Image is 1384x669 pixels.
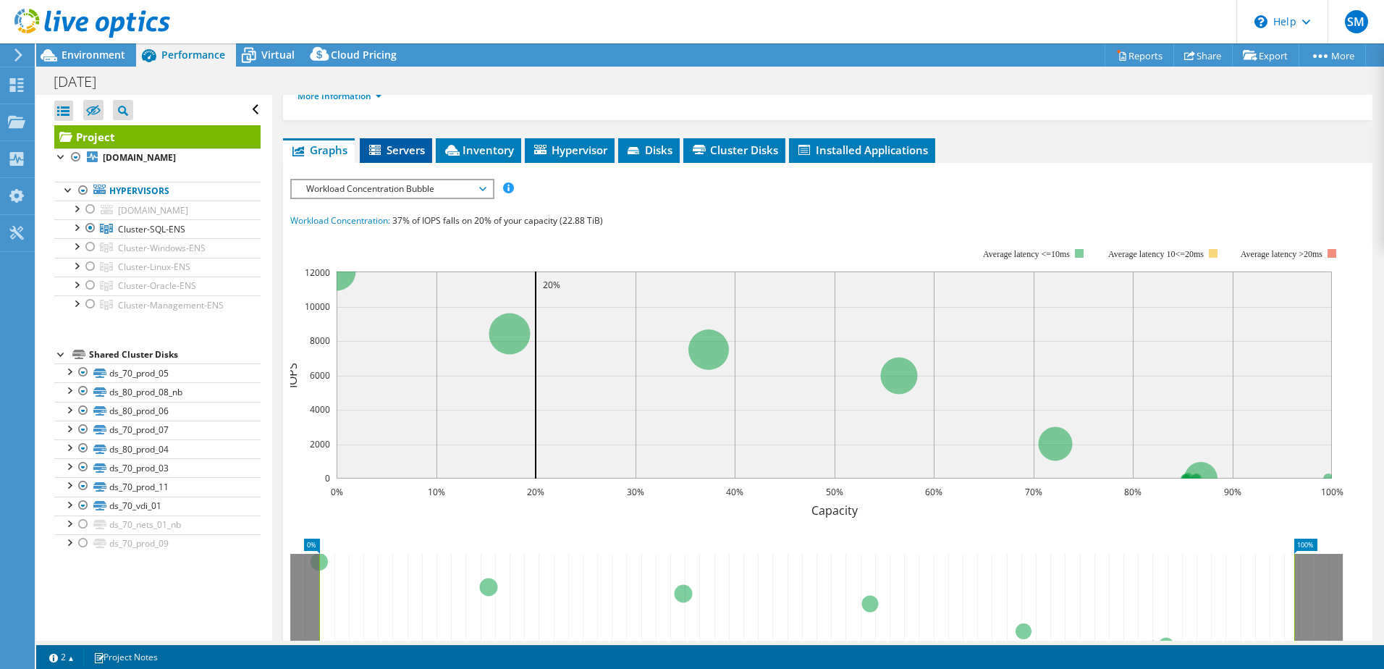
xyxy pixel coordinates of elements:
text: 12000 [305,266,330,279]
span: Cluster-Oracle-ENS [118,279,196,292]
span: Cloud Pricing [331,48,397,62]
text: 50% [826,486,843,498]
text: 80% [1124,486,1142,498]
span: 37% of IOPS falls on 20% of your capacity (22.88 TiB) [392,214,603,227]
a: [DOMAIN_NAME] [54,148,261,167]
a: Reports [1105,44,1174,67]
span: Servers [367,143,425,157]
span: Workload Concentration: [290,214,390,227]
a: Project [54,125,261,148]
span: Cluster-SQL-ENS [118,223,185,235]
text: 70% [1025,486,1042,498]
tspan: Average latency <=10ms [983,249,1070,259]
a: Cluster-Linux-ENS [54,258,261,277]
text: 40% [726,486,743,498]
a: ds_80_prod_04 [54,439,261,458]
a: Hypervisors [54,182,261,201]
a: ds_70_prod_07 [54,421,261,439]
a: Cluster-Oracle-ENS [54,277,261,295]
text: 60% [925,486,942,498]
text: 6000 [310,369,330,382]
span: Hypervisor [532,143,607,157]
a: ds_70_nets_01_nb [54,516,261,534]
text: 8000 [310,334,330,347]
span: Performance [161,48,225,62]
span: SM [1345,10,1368,33]
a: Project Notes [83,648,168,666]
a: ds_80_prod_06 [54,402,261,421]
text: 4000 [310,403,330,416]
text: 90% [1224,486,1241,498]
text: 0 [325,472,330,484]
a: Share [1173,44,1233,67]
a: Cluster-SQL-ENS [54,219,261,238]
a: ds_70_prod_05 [54,363,261,382]
span: Installed Applications [796,143,928,157]
span: Graphs [290,143,347,157]
a: 2 [39,648,84,666]
text: 20% [543,279,560,291]
text: 30% [627,486,644,498]
text: 10000 [305,300,330,313]
span: Cluster Disks [691,143,778,157]
span: Cluster-Management-ENS [118,299,224,311]
text: IOPS [284,362,300,387]
a: ds_70_prod_11 [54,477,261,496]
text: 10% [428,486,445,498]
a: ds_70_vdi_01 [54,497,261,516]
a: ds_70_prod_09 [54,534,261,553]
svg: \n [1254,15,1267,28]
span: Environment [62,48,125,62]
span: [DOMAIN_NAME] [118,204,188,216]
a: [DOMAIN_NAME] [54,201,261,219]
a: More [1299,44,1366,67]
text: 0% [330,486,342,498]
a: Cluster-Windows-ENS [54,238,261,257]
a: Cluster-Management-ENS [54,295,261,314]
text: 2000 [310,438,330,450]
span: Inventory [443,143,514,157]
span: Cluster-Linux-ENS [118,261,190,273]
text: Average latency >20ms [1241,249,1322,259]
span: Cluster-Windows-ENS [118,242,206,254]
span: Disks [625,143,672,157]
b: [DOMAIN_NAME] [103,151,176,164]
text: 20% [527,486,544,498]
a: ds_80_prod_08_nb [54,382,261,401]
div: Shared Cluster Disks [89,346,261,363]
a: More Information [298,90,382,102]
a: Export [1232,44,1299,67]
h1: [DATE] [47,74,119,90]
text: Capacity [811,502,858,518]
text: 100% [1320,486,1343,498]
span: Virtual [261,48,295,62]
tspan: Average latency 10<=20ms [1108,249,1204,259]
a: ds_70_prod_03 [54,458,261,477]
span: Workload Concentration Bubble [299,180,485,198]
